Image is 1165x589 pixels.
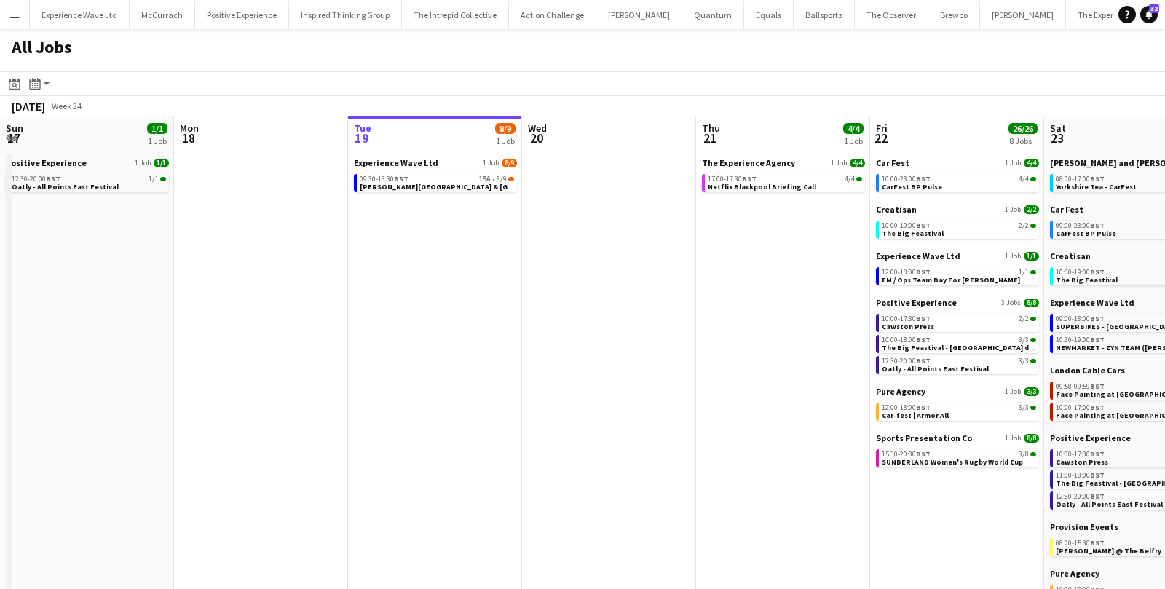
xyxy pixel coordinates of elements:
a: 32 [1140,6,1158,23]
span: BST [1090,314,1105,323]
span: 4/4 [843,123,864,134]
span: Cadwell Park & Donington Park Virtual Training [360,182,631,191]
span: Positive Experience [876,297,957,308]
div: 1 Job [844,135,863,146]
div: Positive Experience3 Jobs8/810:00-17:30BST2/2Cawston Press10:00-18:00BST3/3The Big Feastival - [G... [876,297,1039,386]
span: 2/2 [1030,317,1036,321]
span: 1 Job [1005,252,1021,261]
span: 08:00-15:30 [1056,539,1105,547]
button: Inspired Thinking Group [289,1,402,29]
span: 3/3 [1030,406,1036,410]
span: 10:00-19:00 [1056,269,1105,276]
span: 12:30-20:00 [882,357,931,365]
a: 10:00-23:00BST4/4CarFest BP Pulse [882,174,1036,191]
span: 8/8 [1024,299,1039,307]
span: BST [742,174,757,183]
span: Oatly - All Points East Festival [882,364,989,373]
span: 4/4 [856,177,862,181]
span: The Big Feastival [882,229,944,238]
span: 8/9 [497,175,507,183]
span: 3/3 [1019,404,1029,411]
span: 10:00-23:00 [882,175,931,183]
span: Oatly - All Points East Festival [12,182,119,191]
span: 3/3 [1024,387,1039,396]
span: 1/1 [1024,252,1039,261]
span: 12:00-18:00 [882,269,931,276]
span: 1 Job [1005,159,1021,167]
span: BST [916,335,931,344]
span: 20 [526,130,547,146]
span: Tue [354,122,371,135]
span: Positive Experience [1050,432,1131,443]
span: 1 Job [135,159,151,167]
span: 12:30-20:00 [1056,493,1105,500]
button: Equals [744,1,794,29]
div: Creatisan1 Job2/210:00-19:00BST2/2The Big Feastival [876,204,1039,250]
span: 4/4 [845,175,855,183]
span: 09:58-09:59 [1056,383,1105,390]
span: 2/2 [1030,224,1036,228]
span: 8/8 [1024,434,1039,443]
span: Netflix Blackpool Briefing Call [708,182,816,191]
button: Quantum [682,1,744,29]
span: Thu [702,122,720,135]
span: BST [1090,221,1105,230]
span: 3 Jobs [1001,299,1021,307]
span: Car-fest | Armor All [882,411,949,420]
span: 15:30-20:30 [882,451,931,458]
span: 15A [479,175,491,183]
button: Brewco [928,1,980,29]
a: 12:00-18:00BST3/3Car-fest | Armor All [882,403,1036,419]
div: [DATE] [12,99,45,114]
span: 3/3 [1019,357,1029,365]
span: London Cable Cars [1050,365,1125,376]
span: 10:00-17:30 [1056,451,1105,458]
span: 23 [1048,130,1066,146]
span: 17:00-17:30 [708,175,757,183]
span: BST [1090,174,1105,183]
span: Sports Presentation Co [876,432,972,443]
span: 12:00-18:00 [882,404,931,411]
span: 2/2 [1019,315,1029,323]
span: 21 [700,130,720,146]
a: Positive Experience1 Job1/1 [6,157,169,168]
span: The Experience Agency [702,157,795,168]
span: Creatisan [876,204,917,215]
a: Experience Wave Ltd1 Job1/1 [876,250,1039,261]
span: Experience Wave Ltd [1050,297,1134,308]
div: Pure Agency1 Job3/312:00-18:00BST3/3Car-fest | Armor All [876,386,1039,432]
span: 10:30-19:00 [1056,336,1105,344]
a: Experience Wave Ltd1 Job8/9 [354,157,517,168]
span: Car Fest [876,157,909,168]
span: 18 [178,130,199,146]
div: Experience Wave Ltd1 Job1/112:00-18:00BST1/1EM / Ops Team Day For [PERSON_NAME] [876,250,1039,297]
button: The Observer [855,1,928,29]
span: 4/4 [1019,175,1029,183]
span: The Big Feastival [1056,275,1118,285]
a: 17:00-17:30BST4/4Netflix Blackpool Briefing Call [708,174,862,191]
span: BST [916,356,931,365]
span: CarFest BP Pulse [882,182,942,191]
button: The Intrepid Collective [402,1,509,29]
span: BST [394,174,408,183]
span: 1/1 [149,175,159,183]
span: BST [1090,491,1105,501]
span: Week 34 [48,100,84,111]
span: Oatly - All Points East Festival [1056,499,1163,509]
span: 8/9 [502,159,517,167]
a: Creatisan1 Job2/2 [876,204,1039,215]
span: 8/9 [495,123,516,134]
span: 09:00-23:00 [1056,222,1105,229]
span: BST [1090,538,1105,548]
span: BST [916,449,931,459]
span: 4/4 [850,159,865,167]
button: Experience Wave Ltd [30,1,130,29]
span: BST [46,174,60,183]
a: Car Fest1 Job4/4 [876,157,1039,168]
div: • [360,175,514,183]
span: 26/26 [1008,123,1038,134]
span: Cawston Press [1056,457,1108,467]
span: 10:00-17:00 [1056,404,1105,411]
div: 1 Job [496,135,515,146]
a: 12:30-20:00BST3/3Oatly - All Points East Festival [882,356,1036,373]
